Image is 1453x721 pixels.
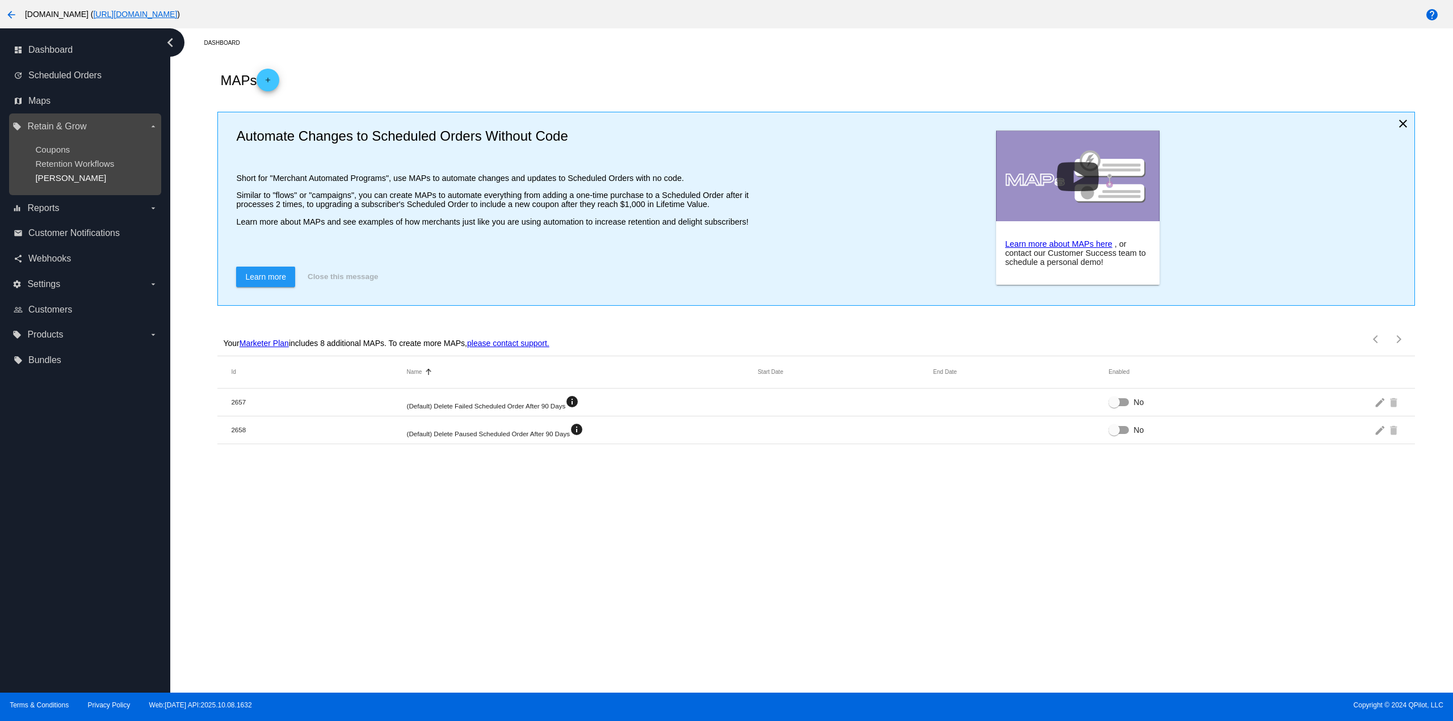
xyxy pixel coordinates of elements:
[12,204,22,213] i: equalizer
[236,267,295,287] a: Learn more
[12,122,22,131] i: local_offer
[245,272,286,281] span: Learn more
[231,426,406,433] mat-cell: 2658
[28,45,73,55] span: Dashboard
[93,10,177,19] a: [URL][DOMAIN_NAME]
[14,250,158,268] a: share Webhooks
[14,229,23,238] i: email
[149,204,158,213] i: arrow_drop_down
[12,330,22,339] i: local_offer
[5,8,18,22] mat-icon: arrow_back
[1133,424,1144,436] span: No
[1396,117,1410,130] mat-icon: close
[27,121,86,132] span: Retain & Grow
[407,395,758,410] mat-cell: (Default) Delete Failed Scheduled Order After 90 Days
[1133,397,1144,408] span: No
[1388,328,1410,351] button: Next page
[14,254,23,263] i: share
[220,69,279,91] h2: MAPs
[933,369,957,376] button: Change sorting for EndDateUtc
[28,355,61,365] span: Bundles
[149,330,158,339] i: arrow_drop_down
[14,301,158,319] a: people_outline Customers
[149,122,158,131] i: arrow_drop_down
[161,33,179,52] i: chevron_left
[28,228,120,238] span: Customer Notifications
[27,279,60,289] span: Settings
[14,45,23,54] i: dashboard
[35,145,70,154] a: Coupons
[14,71,23,80] i: update
[304,267,381,287] button: Close this message
[10,701,69,709] a: Terms & Conditions
[231,398,406,406] mat-cell: 2657
[14,305,23,314] i: people_outline
[570,423,583,436] mat-icon: info
[407,369,422,376] button: Change sorting for Name
[204,34,250,52] a: Dashboard
[1374,421,1388,438] mat-icon: edit
[14,351,158,369] a: local_offer Bundles
[149,701,252,709] a: Web:[DATE] API:2025.10.08.1632
[407,423,758,437] mat-cell: (Default) Delete Paused Scheduled Order After 90 Days
[236,217,768,226] p: Learn more about MAPs and see examples of how merchants just like you are using automation to inc...
[28,96,51,106] span: Maps
[1005,239,1112,248] a: Learn more about MAPs here
[27,203,59,213] span: Reports
[467,339,549,348] a: please contact support.
[1425,8,1439,22] mat-icon: help
[240,339,289,348] a: Marketer Plan
[14,66,158,85] a: update Scheduled Orders
[758,369,783,376] button: Change sorting for StartDateUtc
[261,76,275,90] mat-icon: add
[736,701,1443,709] span: Copyright © 2024 QPilot, LLC
[1388,421,1401,438] mat-icon: delete
[1388,393,1401,411] mat-icon: delete
[1374,393,1388,411] mat-icon: edit
[14,92,158,110] a: map Maps
[88,701,131,709] a: Privacy Policy
[14,356,23,365] i: local_offer
[14,224,158,242] a: email Customer Notifications
[14,41,158,59] a: dashboard Dashboard
[236,128,768,144] h2: Automate Changes to Scheduled Orders Without Code
[28,70,102,81] span: Scheduled Orders
[1365,328,1388,351] button: Previous page
[565,395,579,408] mat-icon: info
[236,191,768,209] p: Similar to "flows" or "campaigns", you can create MAPs to automate everything from adding a one-t...
[231,369,236,376] button: Change sorting for Id
[28,305,72,315] span: Customers
[27,330,63,340] span: Products
[35,159,114,168] a: Retention Workflows
[14,96,23,106] i: map
[236,174,768,183] p: Short for "Merchant Automated Programs", use MAPs to automate changes and updates to Scheduled Or...
[149,280,158,289] i: arrow_drop_down
[1005,239,1146,267] span: , or contact our Customer Success team to schedule a personal demo!
[12,280,22,289] i: settings
[28,254,71,264] span: Webhooks
[1108,369,1129,376] button: Change sorting for Enabled
[35,173,106,183] a: [PERSON_NAME]
[223,339,549,348] p: Your includes 8 additional MAPs. To create more MAPs,
[25,10,180,19] span: [DOMAIN_NAME] ( )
